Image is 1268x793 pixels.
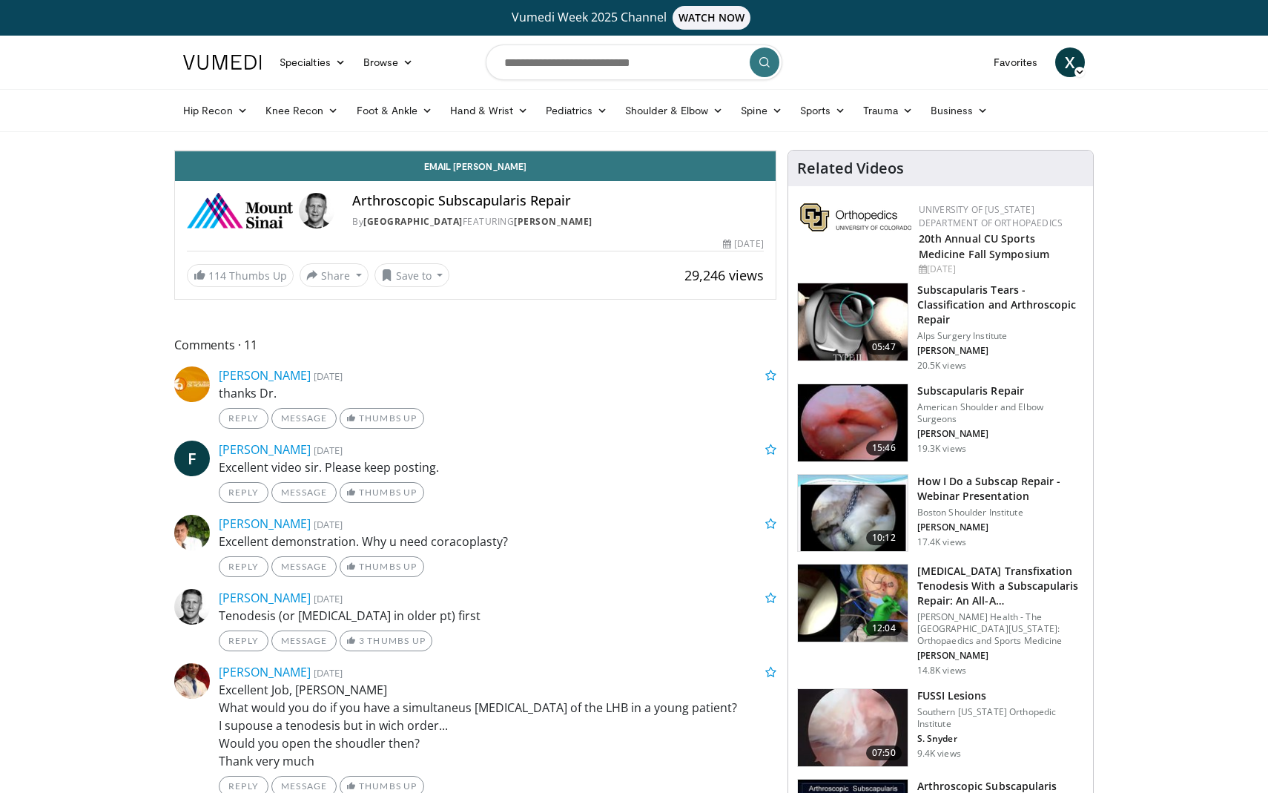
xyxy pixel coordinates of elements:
[917,650,1084,662] p: [PERSON_NAME]
[340,556,423,577] a: Thumbs Up
[187,264,294,287] a: 114 Thumbs Up
[271,556,337,577] a: Message
[917,611,1084,647] p: [PERSON_NAME] Health - The [GEOGRAPHIC_DATA][US_STATE]: Orthopaedics and Sports Medicine
[174,441,210,476] span: F
[363,215,463,228] a: [GEOGRAPHIC_DATA]
[797,283,1084,372] a: 05:47 Subscapularis Tears - Classification and Arthroscopic Repair Alps Surgery Institute [PERSON...
[797,159,904,177] h4: Related Videos
[352,215,763,228] div: By FEATURING
[723,237,763,251] div: [DATE]
[917,360,966,372] p: 20.5K views
[917,521,1084,533] p: [PERSON_NAME]
[673,6,751,30] span: WATCH NOW
[208,269,226,283] span: 114
[219,607,776,625] p: Tenodesis (or [MEDICAL_DATA] in older pt) first
[299,193,334,228] img: Avatar
[314,444,343,457] small: [DATE]
[174,96,257,125] a: Hip Recon
[340,631,432,651] a: 3 Thumbs Up
[271,408,337,429] a: Message
[219,664,311,680] a: [PERSON_NAME]
[314,666,343,680] small: [DATE]
[798,689,908,766] img: snyder_fussio_3.png.150x105_q85_crop-smart_upscale.jpg
[174,515,210,550] img: Avatar
[798,384,908,461] img: laf_3.png.150x105_q85_crop-smart_upscale.jpg
[219,482,268,503] a: Reply
[798,565,908,642] img: 46648d68-e03f-4bae-a53a-d0b161c86e44.150x105_q85_crop-smart_upscale.jpg
[922,96,997,125] a: Business
[866,530,902,545] span: 10:12
[917,688,1084,703] h3: FUSSI Lesions
[985,47,1046,77] a: Favorites
[219,681,776,770] p: Excellent Job, [PERSON_NAME] What would you do if you have a simultaneus [MEDICAL_DATA] of the LH...
[352,193,763,209] h4: Arthroscopic Subscapularis Repair
[866,441,902,455] span: 15:46
[917,283,1084,327] h3: Subscapularis Tears - Classification and Arthroscopic Repair
[219,533,776,550] p: Excellent demonstration. Why u need coracoplasty?
[917,748,961,760] p: 9.4K views
[257,96,348,125] a: Knee Recon
[1055,47,1085,77] a: X
[791,96,855,125] a: Sports
[174,589,210,625] img: Avatar
[917,345,1084,357] p: [PERSON_NAME]
[917,564,1084,608] h3: [MEDICAL_DATA] Transfixation Tenodesis With a Subscapularis Repair: An All-A…
[219,631,268,651] a: Reply
[348,96,442,125] a: Foot & Ankle
[919,263,1081,276] div: [DATE]
[314,592,343,605] small: [DATE]
[732,96,790,125] a: Spine
[917,443,966,455] p: 19.3K views
[271,482,337,503] a: Message
[797,564,1084,677] a: 12:04 [MEDICAL_DATA] Transfixation Tenodesis With a Subscapularis Repair: An All-A… [PERSON_NAME]...
[800,203,911,231] img: 355603a8-37da-49b6-856f-e00d7e9307d3.png.150x105_q85_autocrop_double_scale_upscale_version-0.2.png
[866,621,902,636] span: 12:04
[917,536,966,548] p: 17.4K views
[183,55,262,70] img: VuMedi Logo
[185,6,1083,30] a: Vumedi Week 2025 ChannelWATCH NOW
[797,688,1084,767] a: 07:50 FUSSI Lesions Southern [US_STATE] Orthopedic Institute S. Snyder 9.4K views
[174,335,776,355] span: Comments 11
[917,384,1084,398] h3: Subscapularis Repair
[917,665,966,677] p: 14.8K views
[340,408,423,429] a: Thumbs Up
[486,45,782,80] input: Search topics, interventions
[219,408,268,429] a: Reply
[174,663,210,699] img: Avatar
[219,367,311,384] a: [PERSON_NAME]
[219,590,311,606] a: [PERSON_NAME]
[175,151,776,181] a: Email [PERSON_NAME]
[219,516,311,532] a: [PERSON_NAME]
[917,507,1084,519] p: Boston Shoulder Institute
[219,556,268,577] a: Reply
[537,96,616,125] a: Pediatrics
[354,47,423,77] a: Browse
[917,706,1084,730] p: Southern [US_STATE] Orthopedic Institute
[271,47,354,77] a: Specialties
[917,428,1084,440] p: [PERSON_NAME]
[219,458,776,476] p: Excellent video sir. Please keep posting.
[359,635,365,646] span: 3
[175,151,776,151] video-js: Video Player
[684,266,764,284] span: 29,246 views
[797,474,1084,553] a: 10:12 How I Do a Subscap Repair - Webinar Presentation Boston Shoulder Institute [PERSON_NAME] 17...
[616,96,732,125] a: Shoulder & Elbow
[917,474,1084,504] h3: How I Do a Subscap Repair - Webinar Presentation
[797,384,1084,462] a: 15:46 Subscapularis Repair American Shoulder and Elbow Surgeons [PERSON_NAME] 19.3K views
[919,231,1049,261] a: 20th Annual CU Sports Medicine Fall Symposium
[919,203,1063,229] a: University of [US_STATE] Department of Orthopaedics
[798,283,908,361] img: 545555_3.png.150x105_q85_crop-smart_upscale.jpg
[340,482,423,503] a: Thumbs Up
[798,475,908,552] img: Higgins_subscap_webinar_3.png.150x105_q85_crop-smart_upscale.jpg
[917,733,1084,745] p: S. Snyder
[917,401,1084,425] p: American Shoulder and Elbow Surgeons
[854,96,922,125] a: Trauma
[271,631,337,651] a: Message
[174,366,210,402] img: Avatar
[219,441,311,458] a: [PERSON_NAME]
[441,96,537,125] a: Hand & Wrist
[314,518,343,531] small: [DATE]
[219,384,776,402] p: thanks Dr.
[866,340,902,355] span: 05:47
